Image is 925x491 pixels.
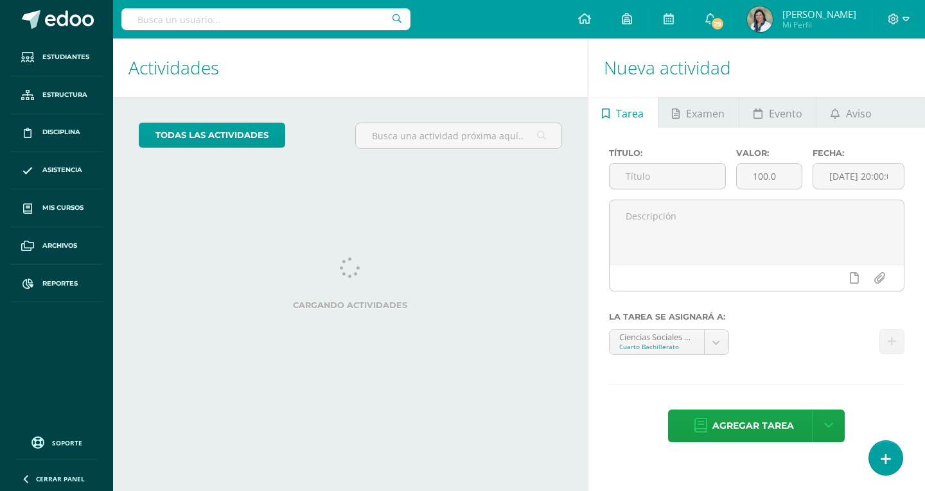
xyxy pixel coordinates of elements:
input: Fecha de entrega [813,164,904,189]
label: Título: [609,148,726,158]
span: Estudiantes [42,52,89,62]
span: Disciplina [42,127,80,137]
span: Reportes [42,279,78,289]
a: Mis cursos [10,189,103,227]
span: Archivos [42,241,77,251]
a: Tarea [588,97,658,128]
span: Agregar tarea [712,410,794,442]
span: Estructura [42,90,87,100]
a: Ciencias Sociales y Formación Ciudadana 4 'A'Cuarto Bachillerato [610,330,728,354]
a: Asistencia [10,151,103,189]
input: Título [610,164,725,189]
a: Aviso [816,97,885,128]
h1: Nueva actividad [604,39,910,97]
span: Examen [686,98,725,129]
div: Cuarto Bachillerato [619,342,694,351]
a: todas las Actividades [139,123,285,148]
div: Ciencias Sociales y Formación Ciudadana 4 'A' [619,330,694,342]
input: Busca un usuario... [121,8,410,30]
a: Estudiantes [10,39,103,76]
input: Busca una actividad próxima aquí... [356,123,561,148]
span: Aviso [846,98,872,129]
a: Reportes [10,265,103,303]
a: Archivos [10,227,103,265]
a: Disciplina [10,114,103,152]
h1: Actividades [128,39,572,97]
span: [PERSON_NAME] [782,8,856,21]
span: Tarea [616,98,644,129]
a: Examen [658,97,739,128]
span: Evento [769,98,802,129]
span: Soporte [52,438,82,447]
a: Evento [739,97,816,128]
label: Cargando actividades [139,300,562,310]
label: Fecha: [813,148,904,158]
input: Puntos máximos [737,164,802,189]
label: Valor: [736,148,802,158]
span: Cerrar panel [36,474,85,483]
span: Asistencia [42,165,82,175]
span: Mis cursos [42,203,84,213]
span: Mi Perfil [782,19,856,30]
a: Soporte [15,433,98,451]
a: Estructura [10,76,103,114]
img: ddd9173603c829309f2e28ae9f8beb11.png [747,6,773,32]
label: La tarea se asignará a: [609,312,904,322]
span: 29 [710,17,725,31]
